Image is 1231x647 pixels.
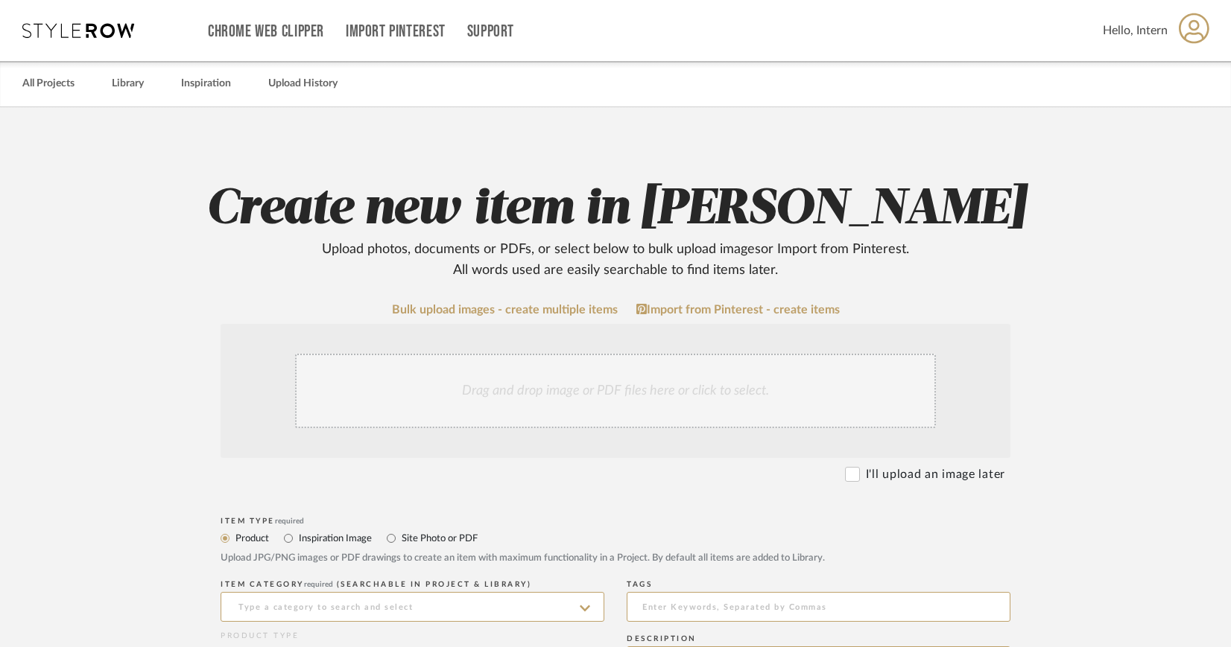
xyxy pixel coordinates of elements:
[221,592,604,622] input: Type a category to search and select
[1103,22,1168,39] span: Hello, Intern
[221,517,1010,526] div: Item Type
[400,530,478,546] label: Site Photo or PDF
[221,631,604,642] div: PRODUCT TYPE
[221,529,1010,547] mat-radio-group: Select item type
[310,239,921,281] div: Upload photos, documents or PDFs, or select below to bulk upload images or Import from Pinterest ...
[337,581,532,588] span: (Searchable in Project & Library)
[627,634,1010,643] div: Description
[304,581,333,588] span: required
[141,179,1090,281] h2: Create new item in [PERSON_NAME]
[627,580,1010,589] div: Tags
[627,592,1010,622] input: Enter Keywords, Separated by Commas
[866,465,1005,483] label: I'll upload an image later
[208,25,324,38] a: Chrome Web Clipper
[297,530,372,546] label: Inspiration Image
[268,74,338,94] a: Upload History
[22,74,75,94] a: All Projects
[181,74,231,94] a: Inspiration
[275,517,304,525] span: required
[636,303,840,316] a: Import from Pinterest - create items
[234,530,269,546] label: Product
[467,25,514,38] a: Support
[392,304,618,316] a: Bulk upload images - create multiple items
[112,74,144,94] a: Library
[221,551,1010,566] div: Upload JPG/PNG images or PDF drawings to create an item with maximum functionality in a Project. ...
[346,25,446,38] a: Import Pinterest
[221,580,604,589] div: ITEM CATEGORY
